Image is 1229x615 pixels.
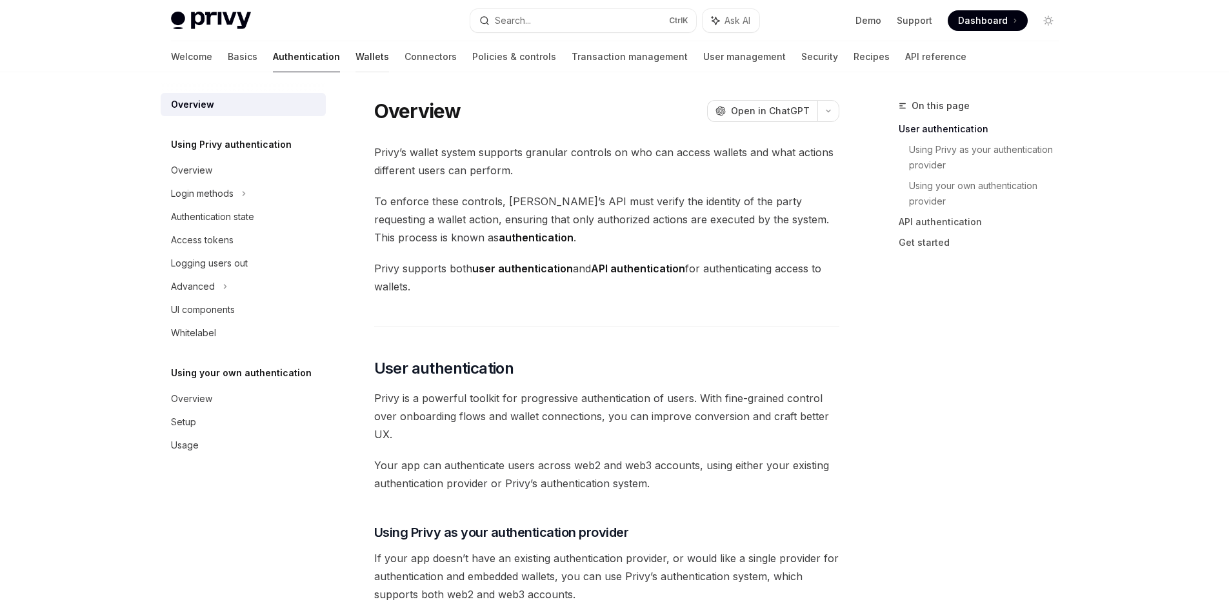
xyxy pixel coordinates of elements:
a: Using Privy as your authentication provider [909,139,1069,176]
a: Recipes [854,41,890,72]
div: Usage [171,438,199,453]
a: User management [703,41,786,72]
span: If your app doesn’t have an existing authentication provider, or would like a single provider for... [374,549,839,603]
a: Policies & controls [472,41,556,72]
div: Login methods [171,186,234,201]
span: Your app can authenticate users across web2 and web3 accounts, using either your existing authent... [374,456,839,492]
a: API reference [905,41,966,72]
a: Setup [161,410,326,434]
a: Overview [161,159,326,182]
a: Security [801,41,838,72]
div: Search... [495,13,531,28]
div: Setup [171,414,196,430]
div: Logging users out [171,256,248,271]
a: Dashboard [948,10,1028,31]
a: Usage [161,434,326,457]
strong: authentication [499,231,574,244]
a: Basics [228,41,257,72]
a: Support [897,14,932,27]
a: API authentication [899,212,1069,232]
span: Open in ChatGPT [731,105,810,117]
h5: Using your own authentication [171,365,312,381]
img: light logo [171,12,251,30]
button: Toggle dark mode [1038,10,1059,31]
div: Advanced [171,279,215,294]
span: On this page [912,98,970,114]
strong: API authentication [591,262,685,275]
a: Demo [855,14,881,27]
span: User authentication [374,358,514,379]
span: Privy’s wallet system supports granular controls on who can access wallets and what actions diffe... [374,143,839,179]
div: Authentication state [171,209,254,225]
div: Access tokens [171,232,234,248]
span: Privy supports both and for authenticating access to wallets. [374,259,839,296]
span: Dashboard [958,14,1008,27]
div: Overview [171,97,214,112]
h1: Overview [374,99,461,123]
a: Overview [161,387,326,410]
a: Overview [161,93,326,116]
div: Overview [171,163,212,178]
a: Authentication state [161,205,326,228]
span: Using Privy as your authentication provider [374,523,629,541]
button: Open in ChatGPT [707,100,817,122]
div: Whitelabel [171,325,216,341]
a: Authentication [273,41,340,72]
div: Overview [171,391,212,407]
span: Ask AI [724,14,750,27]
span: Privy is a powerful toolkit for progressive authentication of users. With fine-grained control ov... [374,389,839,443]
a: Connectors [405,41,457,72]
a: Welcome [171,41,212,72]
a: Logging users out [161,252,326,275]
strong: user authentication [472,262,573,275]
a: User authentication [899,119,1069,139]
a: Access tokens [161,228,326,252]
div: UI components [171,302,235,318]
a: Wallets [355,41,389,72]
a: Get started [899,232,1069,253]
a: Transaction management [572,41,688,72]
h5: Using Privy authentication [171,137,292,152]
a: UI components [161,298,326,321]
a: Using your own authentication provider [909,176,1069,212]
a: Whitelabel [161,321,326,345]
span: To enforce these controls, [PERSON_NAME]’s API must verify the identity of the party requesting a... [374,192,839,247]
button: Search...CtrlK [470,9,696,32]
button: Ask AI [703,9,759,32]
span: Ctrl K [669,15,688,26]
